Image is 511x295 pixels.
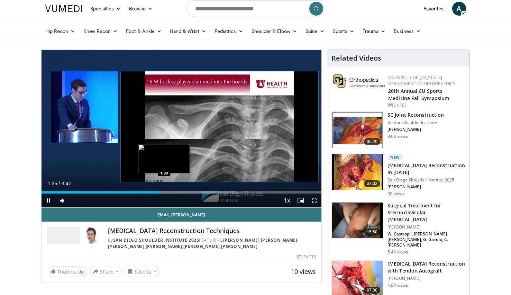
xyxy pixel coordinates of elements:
img: Vx8lr-LI9TPdNKgn4xMDoxOjB1O8AjAz.150x105_q85_crop-smart_upscale.jpg [332,112,383,148]
a: 06:20 SC Joint Reconstruction Boston Shoulder Institute [PERSON_NAME] 9.6K views [331,111,465,148]
a: Knee Recon [79,24,122,38]
img: VuMedi Logo [45,5,82,12]
h4: [MEDICAL_DATA] Reconstruction Techniques [108,227,316,235]
a: [PERSON_NAME] [183,243,220,249]
span: 07:30 [364,287,381,294]
div: By FEATURING , , , , , [108,237,316,250]
p: 9.6K views [387,134,408,139]
p: [PERSON_NAME] [387,224,465,230]
a: Browse [125,2,157,16]
p: W. Castropil, [PERSON_NAME] [PERSON_NAME], G. Garofo, C. [PERSON_NAME] [387,231,465,248]
h3: [MEDICAL_DATA] Reconstruction with Tendon Autograft [387,260,465,274]
span: 3:47 [62,181,71,186]
a: Foot & Ankle [122,24,166,38]
p: [PERSON_NAME] [387,184,465,190]
p: [PERSON_NAME] [387,127,444,132]
h3: Surgical Treatment for Sternoclavicular [MEDICAL_DATA] [387,202,465,223]
h3: SC Joint Reconstruction [387,111,444,118]
p: 30 views [387,191,404,197]
span: 06:20 [364,138,381,145]
a: 20th Annual CU Sports Medicine Fall Symposium [388,88,449,101]
h3: [MEDICAL_DATA] Reconstruction in [DATE] [387,162,465,176]
span: 07:02 [364,180,381,187]
a: 07:02 New [MEDICAL_DATA] Reconstruction in [DATE] San Diego Shoulder Institute 2025 [PERSON_NAME]... [331,154,465,197]
div: Progress Bar [42,191,322,194]
a: Thumbs Up [47,266,87,277]
img: image.jpeg [138,144,190,173]
span: / [59,181,60,186]
a: Favorites [419,2,448,16]
a: [PERSON_NAME] [221,243,258,249]
a: Specialties [86,2,125,16]
a: Sports [329,24,358,38]
a: Trauma [358,24,390,38]
a: 15:50 Surgical Treatment for Sternoclavicular [MEDICAL_DATA] [PERSON_NAME] W. Castropil, [PERSON_... [331,202,465,255]
img: Avatar [83,227,100,244]
h4: Related Videos [331,54,381,62]
img: 355603a8-37da-49b6-856f-e00d7e9307d3.png.150x105_q85_autocrop_double_scale_upscale_version-0.2.png [333,74,385,88]
button: Pause [42,194,55,207]
video-js: Video Player [42,50,322,208]
a: Spine [301,24,329,38]
a: A [452,2,466,16]
span: 15:50 [364,229,381,235]
button: Save to [125,266,160,277]
a: [PERSON_NAME] [108,243,145,249]
img: San Diego Shoulder Institute 2025 [47,227,80,244]
a: Shoulder & Elbow [247,24,301,38]
a: Business [390,24,425,38]
a: Hand & Wrist [166,24,210,38]
input: Search topics, interventions [186,0,325,17]
p: San Diego Shoulder Institute 2025 [387,177,465,183]
a: Hip Recon [41,24,80,38]
p: [PERSON_NAME] [387,276,465,281]
img: AMFAUBLRvnRX8J4n4yMDoxOjA4MTs8z0.150x105_q85_crop-smart_upscale.jpg [332,203,383,239]
a: Email [PERSON_NAME] [42,208,322,222]
a: [PERSON_NAME] [146,243,182,249]
button: Fullscreen [308,194,321,207]
button: Share [90,266,122,277]
span: 10 views [291,267,316,276]
a: San Diego Shoulder Institute 2025 [113,237,199,243]
a: Pediatrics [210,24,247,38]
p: Boston Shoulder Institute [387,120,444,125]
a: University of [US_STATE] Department of Orthopaedics [388,74,455,87]
img: 4d1f587c-b296-4420-8061-52b60a5149ee.150x105_q85_crop-smart_upscale.jpg [332,154,383,190]
p: 4.6K views [387,283,408,288]
button: Playback Rate [280,194,294,207]
div: [DATE] [297,254,316,260]
button: Enable picture-in-picture mode [294,194,308,207]
p: New [387,154,403,161]
a: [PERSON_NAME] [261,237,298,243]
p: 5.4K views [387,249,408,255]
span: 1:35 [48,181,57,186]
a: [PERSON_NAME] [223,237,260,243]
div: [DATE] [388,102,464,108]
button: Mute [55,194,69,207]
